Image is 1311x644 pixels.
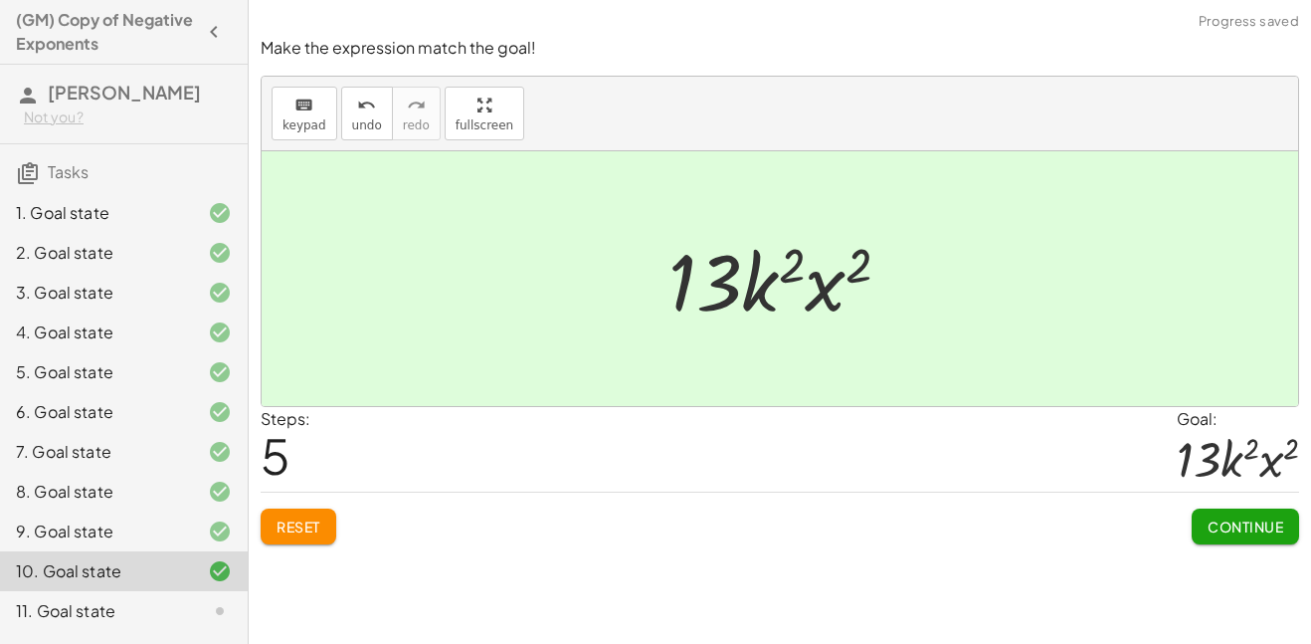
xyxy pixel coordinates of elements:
[16,8,196,56] h4: (GM) Copy of Negative Exponents
[272,87,337,140] button: keyboardkeypad
[16,599,176,623] div: 11. Goal state
[208,559,232,583] i: Task finished and correct.
[1177,407,1299,431] div: Goal:
[16,281,176,305] div: 3. Goal state
[208,440,232,464] i: Task finished and correct.
[208,241,232,265] i: Task finished and correct.
[24,107,232,127] div: Not you?
[16,360,176,384] div: 5. Goal state
[16,520,176,543] div: 9. Goal state
[16,559,176,583] div: 10. Goal state
[16,321,176,344] div: 4. Goal state
[1199,12,1299,32] span: Progress saved
[208,281,232,305] i: Task finished and correct.
[48,81,201,104] span: [PERSON_NAME]
[1192,509,1299,544] button: Continue
[261,425,290,486] span: 5
[208,400,232,424] i: Task finished and correct.
[16,201,176,225] div: 1. Goal state
[403,118,430,132] span: redo
[294,94,313,117] i: keyboard
[261,509,336,544] button: Reset
[261,37,1299,60] p: Make the expression match the goal!
[16,480,176,504] div: 8. Goal state
[208,360,232,384] i: Task finished and correct.
[282,118,326,132] span: keypad
[456,118,513,132] span: fullscreen
[16,400,176,424] div: 6. Goal state
[208,201,232,225] i: Task finished and correct.
[208,520,232,543] i: Task finished and correct.
[357,94,376,117] i: undo
[16,440,176,464] div: 7. Goal state
[445,87,524,140] button: fullscreen
[392,87,441,140] button: redoredo
[208,599,232,623] i: Task not started.
[16,241,176,265] div: 2. Goal state
[407,94,426,117] i: redo
[277,518,320,536] span: Reset
[261,408,310,429] label: Steps:
[341,87,393,140] button: undoundo
[208,321,232,344] i: Task finished and correct.
[48,161,89,182] span: Tasks
[1208,518,1283,536] span: Continue
[352,118,382,132] span: undo
[208,480,232,504] i: Task finished and correct.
